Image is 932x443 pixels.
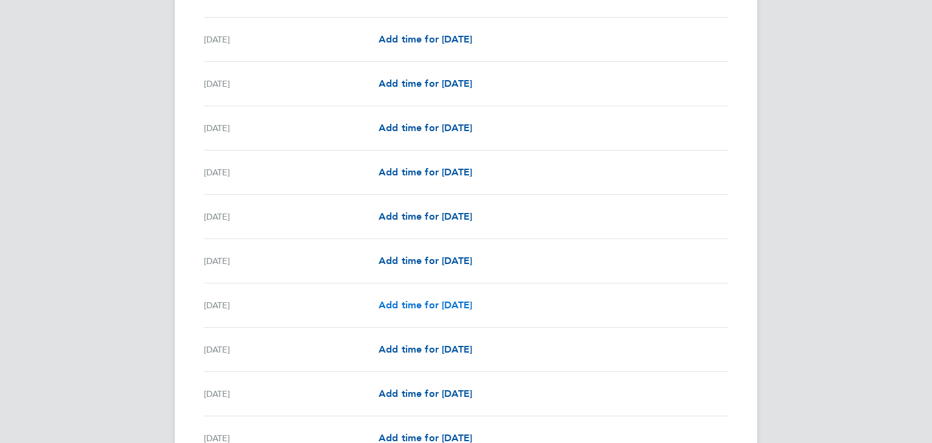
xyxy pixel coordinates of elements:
span: Add time for [DATE] [379,388,472,399]
a: Add time for [DATE] [379,254,472,268]
a: Add time for [DATE] [379,165,472,180]
span: Add time for [DATE] [379,343,472,355]
span: Add time for [DATE] [379,166,472,178]
a: Add time for [DATE] [379,76,472,91]
a: Add time for [DATE] [379,298,472,313]
div: [DATE] [204,165,379,180]
div: [DATE] [204,387,379,401]
a: Add time for [DATE] [379,342,472,357]
a: Add time for [DATE] [379,32,472,47]
a: Add time for [DATE] [379,387,472,401]
span: Add time for [DATE] [379,255,472,266]
div: [DATE] [204,121,379,135]
div: [DATE] [204,298,379,313]
span: Add time for [DATE] [379,211,472,222]
span: Add time for [DATE] [379,122,472,134]
a: Add time for [DATE] [379,209,472,224]
span: Add time for [DATE] [379,78,472,89]
div: [DATE] [204,209,379,224]
div: [DATE] [204,76,379,91]
span: Add time for [DATE] [379,33,472,45]
div: [DATE] [204,342,379,357]
div: [DATE] [204,254,379,268]
div: [DATE] [204,32,379,47]
a: Add time for [DATE] [379,121,472,135]
span: Add time for [DATE] [379,299,472,311]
